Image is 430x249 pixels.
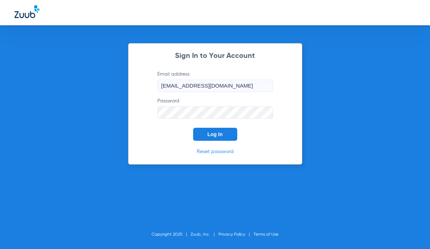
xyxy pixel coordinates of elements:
[157,80,273,92] input: Email address
[14,5,39,18] img: Zuub Logo
[197,149,234,154] a: Reset password
[157,106,273,119] input: Password
[193,128,237,141] button: Log In
[152,231,191,238] li: Copyright 2025
[191,231,218,238] li: Zuub, Inc.
[146,52,284,60] h2: Sign In to Your Account
[218,232,245,237] a: Privacy Policy
[157,71,273,92] label: Email address
[208,131,223,137] span: Log In
[394,214,430,249] iframe: Chat Widget
[157,97,273,119] label: Password
[254,232,278,237] a: Terms of Use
